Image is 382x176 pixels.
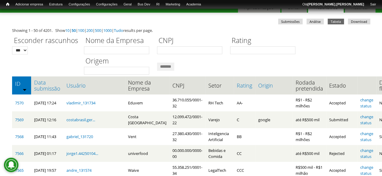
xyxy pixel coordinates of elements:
[230,36,299,46] label: Rating
[293,94,326,111] td: R$1 - R$2 milhões
[125,94,169,111] td: Eduvem
[15,168,24,173] a: 7565
[84,36,153,46] label: Nome da Empresa
[360,131,373,142] a: change status
[15,151,24,156] a: 7566
[169,76,205,94] th: CNPJ
[84,56,153,67] label: Origem
[326,111,357,128] td: Submitted
[326,76,357,94] th: Estado
[93,2,120,8] a: Configurações
[120,2,135,8] a: Geral
[12,36,80,46] label: Esconder rascunhos
[205,128,234,145] td: Inteligencia Artificial
[95,28,101,33] a: 500
[360,97,373,109] a: change status
[293,111,326,128] td: até R$500 mil
[46,2,66,8] a: Estrutura
[162,2,183,8] a: Marketing
[15,100,24,106] a: 7570
[169,128,205,145] td: 27.380.430/0001-32
[66,2,93,8] a: Configurações
[6,2,9,6] span: Início
[125,128,169,145] td: Vent
[348,19,370,24] a: Download
[293,128,326,145] td: R$1 - R$2 milhões
[66,168,91,173] a: andre_131574
[78,28,84,33] a: 100
[326,145,357,162] td: Rejected
[258,82,290,88] a: Origin
[125,111,169,128] td: Costa [GEOGRAPHIC_DATA]
[66,117,95,122] a: costabrasil.ger...
[34,79,60,91] a: Data submissão
[299,2,367,8] a: Olá[PERSON_NAME].[PERSON_NAME]
[135,2,153,8] a: Bus Dev
[234,145,255,162] td: CC
[328,19,344,24] a: Tabela
[66,151,98,156] a: jorge1.44250104...
[66,100,95,106] a: vladimir_131734
[183,2,204,8] a: Academia
[234,111,255,128] td: C
[157,36,226,46] label: CNPJ
[326,94,357,111] td: Accepted
[360,114,373,125] a: change status
[66,82,122,88] a: Usuário
[31,128,63,145] td: [DATE] 11:43
[12,27,370,33] div: Showing 1 - 50 of 4201. Show | | | | | | results per page.
[15,134,24,139] a: 7568
[360,148,373,159] a: change status
[31,145,63,162] td: [DATE] 01:17
[293,76,326,94] th: Rodada pretendida
[31,111,63,128] td: [DATE] 12:16
[23,88,27,91] img: ordem crescente
[3,2,12,7] a: Início
[234,128,255,145] td: BB
[205,145,234,162] td: Bebidas e Comida
[278,19,303,24] a: Submissões
[31,94,63,111] td: [DATE] 17:24
[65,28,69,33] a: 10
[125,76,169,94] th: Nome da Empresa
[86,28,93,33] a: 200
[293,145,326,162] td: até R$500 mil
[205,94,234,111] td: RH Tech
[326,128,357,145] td: Accepted
[15,117,24,122] a: 7569
[307,2,364,6] strong: [PERSON_NAME].[PERSON_NAME]
[234,94,255,111] td: AA-
[367,2,379,8] a: Sair
[205,76,234,94] th: Setor
[12,2,46,8] a: Adicionar empresa
[15,81,28,87] a: ID
[153,2,162,8] a: RI
[125,145,169,162] td: univerfood
[169,94,205,111] td: 36.710.055/0001-32
[169,111,205,128] td: 12.099.472/0001-22
[114,28,123,33] a: Tudo
[103,28,112,33] a: 1000
[255,111,293,128] td: google
[360,165,373,176] a: change status
[307,19,324,24] a: Análise
[72,28,76,33] a: 50
[205,111,234,128] td: Varejo
[169,145,205,162] td: 00.000.000/0000-00
[237,82,252,88] a: Rating
[66,134,93,139] a: gabriel_131720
